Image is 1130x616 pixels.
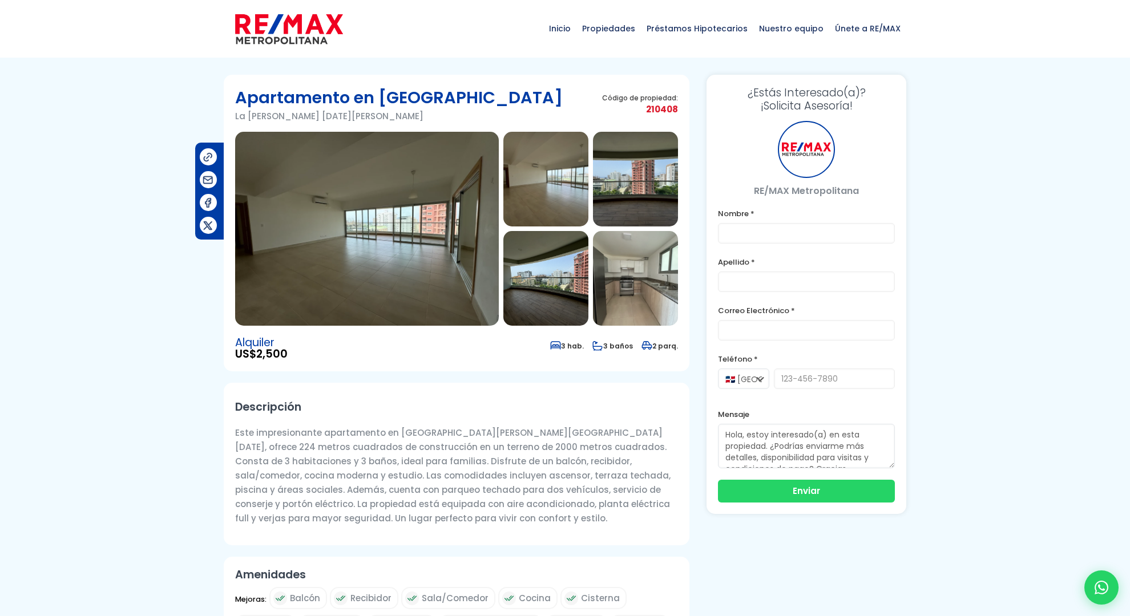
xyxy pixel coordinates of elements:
[235,592,267,614] span: Mejoras:
[718,184,895,198] p: RE/MAX Metropolitana
[202,151,214,163] img: Compartir
[519,591,551,605] span: Cocina
[350,591,392,605] span: Recibidor
[718,352,895,366] label: Teléfono *
[422,591,489,605] span: Sala/Comedor
[235,425,678,525] p: Este impresionante apartamento en [GEOGRAPHIC_DATA][PERSON_NAME][GEOGRAPHIC_DATA][DATE], ofrece 2...
[593,231,678,326] img: Apartamento en La Esperilla
[334,591,348,605] img: check icon
[564,591,578,605] img: check icon
[592,341,633,351] span: 3 baños
[405,591,419,605] img: check icon
[202,197,214,209] img: Compartir
[543,11,576,46] span: Inicio
[576,11,641,46] span: Propiedades
[235,348,288,360] span: US$
[778,121,835,178] div: RE/MAX Metropolitana
[550,341,584,351] span: 3 hab.
[235,109,563,123] p: La [PERSON_NAME] [DATE][PERSON_NAME]
[256,346,288,362] span: 2,500
[202,174,214,186] img: Compartir
[602,94,678,102] span: Código de propiedad:
[290,591,320,605] span: Balcón
[641,11,753,46] span: Préstamos Hipotecarios
[503,231,588,326] img: Apartamento en La Esperilla
[273,591,287,605] img: check icon
[235,337,288,348] span: Alquiler
[502,591,516,605] img: check icon
[718,255,895,269] label: Apellido *
[581,591,620,605] span: Cisterna
[641,341,678,351] span: 2 parq.
[718,424,895,468] textarea: Hola, estoy interesado(a) en esta propiedad. ¿Podrías enviarme más detalles, disponibilidad para ...
[718,480,895,502] button: Enviar
[235,132,499,326] img: Apartamento en La Esperilla
[718,206,895,221] label: Nombre *
[829,11,906,46] span: Únete a RE/MAX
[235,86,563,109] h1: Apartamento en [GEOGRAPHIC_DATA]
[235,394,678,420] h2: Descripción
[503,132,588,226] img: Apartamento en La Esperilla
[202,220,214,232] img: Compartir
[774,368,895,389] input: 123-456-7890
[753,11,829,46] span: Nuestro equipo
[718,407,895,422] label: Mensaje
[718,86,895,112] h3: ¡Solicita Asesoría!
[718,86,895,99] span: ¿Estás Interesado(a)?
[602,102,678,116] span: 210408
[593,132,678,226] img: Apartamento en La Esperilla
[235,568,678,581] h2: Amenidades
[718,303,895,318] label: Correo Electrónico *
